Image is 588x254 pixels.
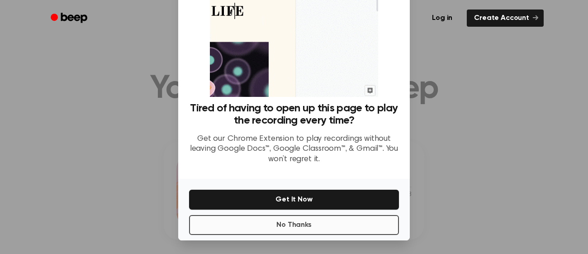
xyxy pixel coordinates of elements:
button: No Thanks [189,215,399,235]
a: Create Account [467,10,544,27]
a: Log in [423,8,461,29]
h3: Tired of having to open up this page to play the recording every time? [189,102,399,127]
a: Beep [44,10,95,27]
p: Get our Chrome Extension to play recordings without leaving Google Docs™, Google Classroom™, & Gm... [189,134,399,165]
button: Get It Now [189,190,399,210]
